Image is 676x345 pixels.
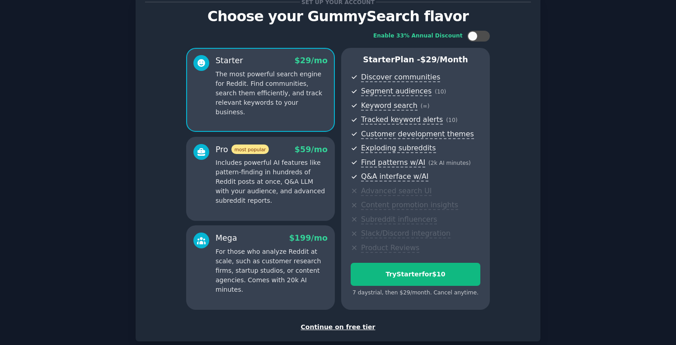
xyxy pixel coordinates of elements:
span: ( ∞ ) [421,103,430,109]
span: $ 29 /month [420,55,468,64]
span: Product Reviews [361,243,419,253]
div: Enable 33% Annual Discount [373,32,463,40]
span: Tracked keyword alerts [361,115,443,125]
span: Content promotion insights [361,200,458,210]
span: Discover communities [361,73,440,82]
span: Q&A interface w/AI [361,172,428,182]
div: Try Starter for $10 [351,270,480,279]
span: Subreddit influencers [361,215,437,224]
span: Customer development themes [361,130,474,139]
p: Starter Plan - [351,54,480,65]
button: TryStarterfor$10 [351,263,480,286]
span: $ 199 /mo [289,233,328,242]
p: Includes powerful AI features like pattern-finding in hundreds of Reddit posts at once, Q&A LLM w... [216,158,328,205]
div: Mega [216,233,237,244]
div: Pro [216,144,269,155]
span: $ 59 /mo [295,145,328,154]
span: ( 10 ) [446,117,457,123]
div: 7 days trial, then $ 29 /month . Cancel anytime. [351,289,480,297]
div: Starter [216,55,243,66]
p: For those who analyze Reddit at scale, such as customer research firms, startup studios, or conte... [216,247,328,294]
span: Find patterns w/AI [361,158,425,168]
span: Segment audiences [361,87,432,96]
p: The most powerful search engine for Reddit. Find communities, search them efficiently, and track ... [216,70,328,117]
span: $ 29 /mo [295,56,328,65]
span: Slack/Discord integration [361,229,451,238]
span: most popular [231,145,269,154]
span: Keyword search [361,101,418,111]
div: Continue on free tier [145,322,531,332]
span: Exploding subreddits [361,144,436,153]
span: Advanced search UI [361,186,432,196]
span: ( 2k AI minutes ) [428,160,471,166]
p: Choose your GummySearch flavor [145,9,531,24]
span: ( 10 ) [435,89,446,95]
